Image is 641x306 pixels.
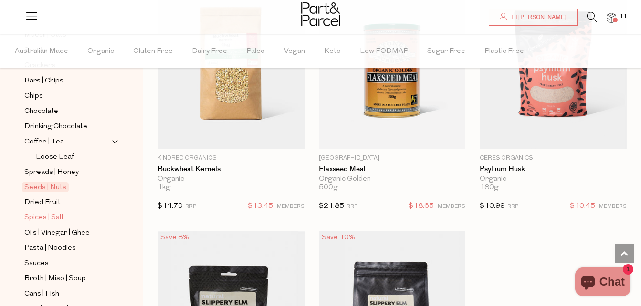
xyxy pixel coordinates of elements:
span: Spices | Salt [24,212,64,224]
span: $10.45 [570,200,595,213]
a: Spreads | Honey [24,166,111,178]
div: Organic [158,175,305,184]
span: Spreads | Honey [24,167,79,178]
span: Coffee | Tea [24,136,64,148]
a: Broth | Miso | Soup [24,273,111,285]
a: Spices | Salt [24,212,111,224]
span: Keto [324,35,341,68]
a: Sauces [24,257,111,269]
span: Chips [24,91,43,102]
span: Plastic Free [484,35,524,68]
span: 1kg [158,184,170,192]
div: Organic Golden [319,175,466,184]
span: Vegan [284,35,305,68]
span: Gluten Free [133,35,173,68]
span: Bars | Chips [24,75,63,87]
p: Kindred Organics [158,154,305,163]
a: 11 [607,13,616,23]
small: RRP [185,204,196,209]
span: Hi [PERSON_NAME] [509,13,567,21]
span: $13.45 [248,200,273,213]
inbox-online-store-chat: Shopify online store chat [572,267,633,298]
span: $14.70 [158,203,183,210]
a: Bars | Chips [24,75,111,87]
img: Part&Parcel [301,2,340,26]
div: Organic [480,175,627,184]
a: Psyllium Husk [480,165,627,173]
a: Loose Leaf [36,151,111,163]
span: $21.85 [319,203,344,210]
span: Seeds | Nuts [22,182,69,192]
span: Chocolate [24,106,58,117]
a: Coffee | Tea [24,136,111,148]
small: RRP [347,204,357,209]
div: Save 8% [158,231,192,244]
a: Chips [24,90,111,102]
span: $10.99 [480,203,505,210]
a: Hi [PERSON_NAME] [489,9,578,26]
small: RRP [507,204,518,209]
a: Dried Fruit [24,196,111,208]
span: $18.65 [409,200,434,213]
small: MEMBERS [277,204,305,209]
span: Dried Fruit [24,197,61,208]
button: Expand/Collapse Coffee | Tea [112,136,118,147]
span: Sugar Free [427,35,465,68]
small: MEMBERS [599,204,627,209]
span: Australian Made [15,35,68,68]
a: Flaxseed Meal [319,165,466,173]
span: Drinking Chocolate [24,121,87,133]
a: Pasta | Noodles [24,242,111,254]
span: Paleo [246,35,265,68]
span: Organic [87,35,114,68]
span: Sauces [24,258,49,269]
span: Oils | Vinegar | Ghee [24,227,90,239]
a: Buckwheat Kernels [158,165,305,173]
span: Loose Leaf [36,152,74,163]
p: [GEOGRAPHIC_DATA] [319,154,466,163]
span: Pasta | Noodles [24,243,76,254]
span: Low FODMAP [360,35,408,68]
span: Dairy Free [192,35,227,68]
span: 180g [480,184,499,192]
span: Cans | Fish [24,288,59,300]
a: Drinking Chocolate [24,121,111,133]
a: Oils | Vinegar | Ghee [24,227,111,239]
small: MEMBERS [438,204,465,209]
span: 500g [319,184,338,192]
a: Chocolate [24,105,111,117]
div: Save 10% [319,231,358,244]
p: Ceres Organics [480,154,627,163]
span: 11 [617,12,630,21]
a: Cans | Fish [24,288,111,300]
span: Broth | Miso | Soup [24,273,86,285]
a: Seeds | Nuts [24,182,111,193]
